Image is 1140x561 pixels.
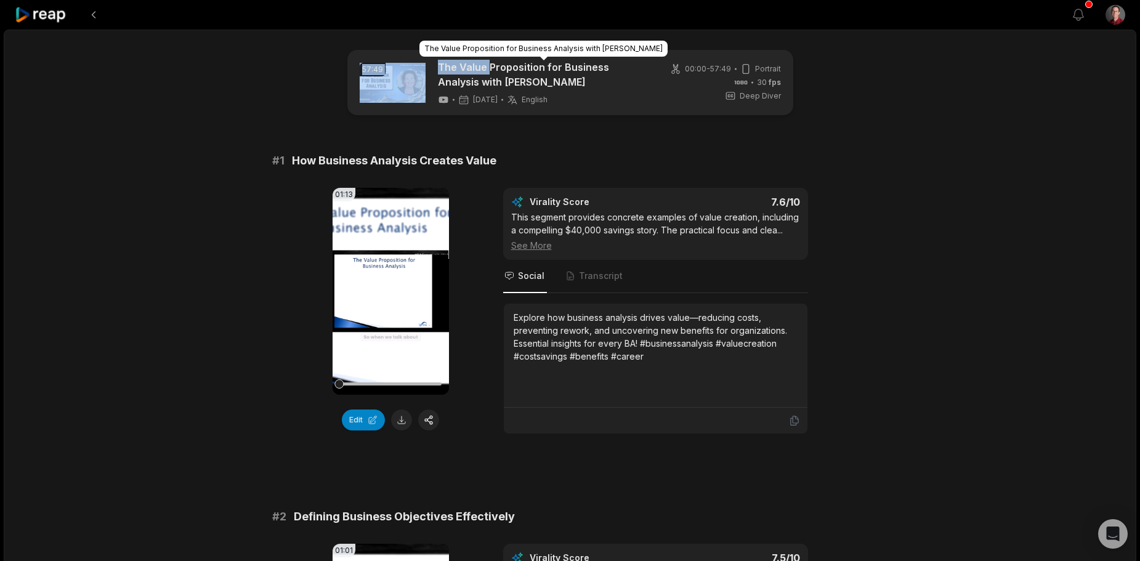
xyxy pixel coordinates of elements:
div: This segment provides concrete examples of value creation, including a compelling $40,000 savings... [511,211,800,252]
video: Your browser does not support mp4 format. [333,188,449,395]
div: The Value Proposition for Business Analysis with [PERSON_NAME] [419,41,668,57]
a: The Value Proposition for Business Analysis with [PERSON_NAME] [438,60,650,89]
div: Virality Score [530,196,662,208]
span: Social [518,270,544,282]
span: Portrait [755,63,781,75]
div: Explore how business analysis drives value—reducing costs, preventing rework, and uncovering new ... [514,311,798,363]
span: English [522,95,548,105]
button: Edit [342,410,385,430]
span: Transcript [579,270,623,282]
span: How Business Analysis Creates Value [292,152,496,169]
span: # 1 [272,152,285,169]
div: See More [511,239,800,252]
span: 00:00 - 57:49 [685,63,731,75]
span: # 2 [272,508,286,525]
span: Defining Business Objectives Effectively [294,508,515,525]
span: 30 [757,77,781,88]
span: Deep Diver [740,91,781,102]
div: 7.6 /10 [668,196,800,208]
nav: Tabs [503,260,808,293]
div: Open Intercom Messenger [1098,519,1128,549]
span: [DATE] [473,95,498,105]
span: fps [769,78,781,87]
